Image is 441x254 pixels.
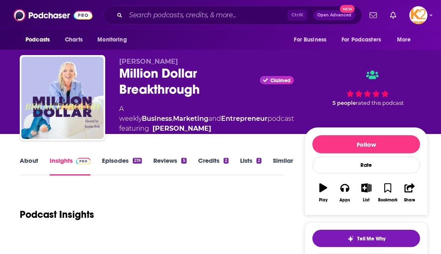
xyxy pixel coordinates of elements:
[399,178,420,208] button: Share
[76,158,90,164] img: Podchaser Pro
[307,58,428,119] div: 5 peoplerated this podcast
[314,10,355,20] button: Open AdvancedNew
[387,8,399,22] a: Show notifications dropdown
[119,124,294,134] span: featuring
[60,32,88,48] a: Charts
[332,100,356,106] span: 5 people
[173,115,208,122] a: Marketing
[312,135,420,153] button: Follow
[288,32,337,48] button: open menu
[224,158,229,164] div: 2
[21,57,104,139] img: Million Dollar Breakthrough
[92,32,137,48] button: open menu
[363,198,369,203] div: List
[391,32,421,48] button: open menu
[273,157,293,175] a: Similar
[142,115,172,122] a: Business
[270,79,291,83] span: Claimed
[336,32,393,48] button: open menu
[347,236,354,242] img: tell me why sparkle
[377,178,399,208] button: Bookmark
[340,5,355,13] span: New
[181,158,186,164] div: 5
[65,34,83,46] span: Charts
[198,157,229,175] a: Credits2
[409,6,427,24] img: User Profile
[397,34,411,46] span: More
[119,104,294,134] div: A weekly podcast
[409,6,427,24] span: Logged in as K2Krupp
[103,6,362,25] div: Search podcasts, credits, & more...
[102,157,142,175] a: Episodes219
[172,115,173,122] span: ,
[208,115,221,122] span: and
[319,198,328,203] div: Play
[20,32,60,48] button: open menu
[256,158,261,164] div: 2
[356,100,404,106] span: rated this podcast
[152,124,211,134] a: [PERSON_NAME]
[409,6,427,24] button: Show profile menu
[20,157,38,175] a: About
[14,7,92,23] img: Podchaser - Follow, Share and Rate Podcasts
[378,198,397,203] div: Bookmark
[126,9,288,22] input: Search podcasts, credits, & more...
[153,157,186,175] a: Reviews5
[356,178,377,208] button: List
[404,198,415,203] div: Share
[50,157,90,175] a: InsightsPodchaser Pro
[221,115,268,122] a: Entrepreneur
[294,34,326,46] span: For Business
[334,178,356,208] button: Apps
[240,157,261,175] a: Lists2
[342,34,381,46] span: For Podcasters
[317,13,351,17] span: Open Advanced
[119,58,178,65] span: [PERSON_NAME]
[339,198,350,203] div: Apps
[357,236,386,242] span: Tell Me Why
[312,178,334,208] button: Play
[312,230,420,247] button: tell me why sparkleTell Me Why
[20,208,94,221] h1: Podcast Insights
[133,158,142,164] div: 219
[97,34,127,46] span: Monitoring
[312,157,420,173] div: Rate
[25,34,50,46] span: Podcasts
[366,8,380,22] a: Show notifications dropdown
[288,10,307,21] span: Ctrl K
